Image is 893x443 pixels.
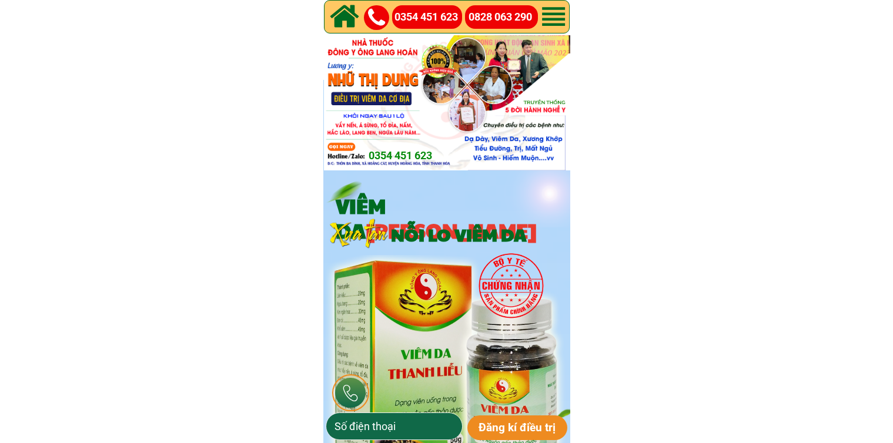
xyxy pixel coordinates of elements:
[467,415,568,440] p: Đăng kí điều trị
[394,9,464,26] a: 0354 451 623
[391,224,595,245] h3: NỖI LO VIÊM DA
[469,9,539,26] a: 0828 063 290
[369,147,486,165] a: 0354 451 623
[366,216,537,244] span: [PERSON_NAME]
[332,413,457,439] input: Số điện thoại
[336,193,584,243] h3: VIÊM DA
